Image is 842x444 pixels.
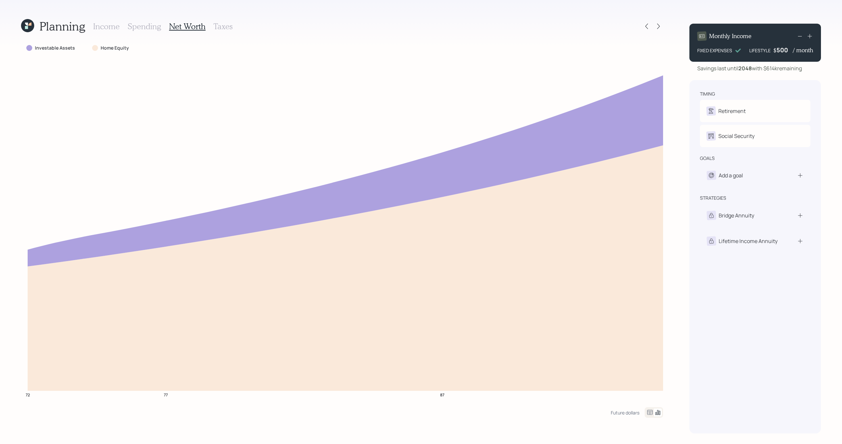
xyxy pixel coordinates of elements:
b: 2048 [738,65,752,72]
h4: / month [793,47,813,54]
h3: Net Worth [169,22,206,31]
h1: Planning [39,19,85,33]
tspan: 77 [164,392,168,397]
div: Future dollars [611,410,639,416]
div: Retirement [718,107,746,115]
div: Add a goal [719,171,743,179]
div: LIFESTYLE [749,47,771,54]
h4: Monthly Income [709,33,752,40]
div: Social Security [718,132,755,140]
div: FIXED EXPENSES [697,47,732,54]
h4: $ [773,47,777,54]
div: Bridge Annuity [719,211,754,219]
div: 500 [777,46,793,54]
tspan: 87 [440,392,444,397]
div: timing [700,91,715,97]
h3: Taxes [213,22,233,31]
div: Lifetime Income Annuity [719,237,778,245]
h3: Income [93,22,120,31]
tspan: 72 [26,392,30,397]
label: Investable Assets [35,45,75,51]
label: Home Equity [101,45,129,51]
div: strategies [700,195,726,201]
h3: Spending [128,22,161,31]
div: Savings last until with $614k remaining [697,64,802,72]
div: goals [700,155,715,162]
